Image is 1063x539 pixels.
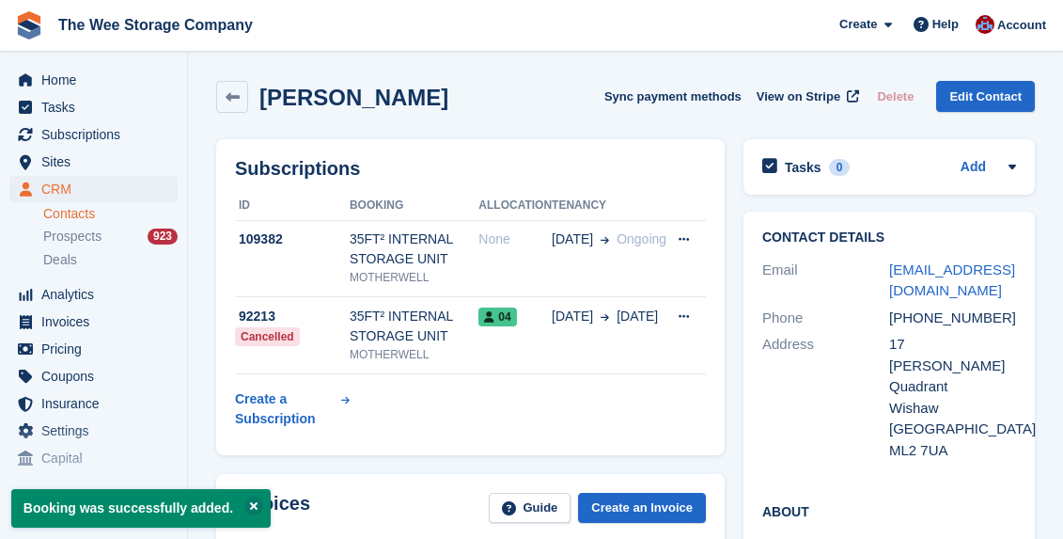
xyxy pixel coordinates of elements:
a: menu [9,281,178,308]
div: 92213 [235,307,350,326]
h2: Invoices [235,493,310,524]
a: Create an Invoice [578,493,706,524]
div: ML2 7UA [889,440,1016,462]
span: Deals [43,251,77,269]
div: None [478,230,552,249]
div: 35FT² INTERNAL STORAGE UNIT [350,307,478,346]
div: Address [762,334,889,461]
h2: Tasks [785,159,821,176]
a: menu [9,121,178,148]
a: menu [9,336,178,362]
div: 923 [148,229,178,245]
div: 17 [PERSON_NAME] Quadrant [889,334,1016,398]
button: Sync payment methods [604,81,742,112]
a: Add [961,157,986,179]
span: Settings [41,418,154,444]
a: Prospects 923 [43,227,178,246]
span: Insurance [41,390,154,417]
span: [DATE] [552,307,593,326]
span: Account [997,16,1046,35]
a: menu [9,445,178,471]
div: MOTHERWELL [350,346,478,363]
a: The Wee Storage Company [51,9,260,40]
span: Analytics [41,281,154,308]
div: 0 [829,159,851,176]
th: Tenancy [552,191,666,221]
span: Help [932,15,959,34]
span: Home [41,67,154,93]
span: [DATE] [617,307,658,326]
div: Phone [762,308,889,329]
div: Cancelled [235,327,300,346]
a: menu [9,176,178,202]
span: Prospects [43,228,102,246]
a: menu [9,149,178,175]
a: [EMAIL_ADDRESS][DOMAIN_NAME] [889,262,1015,299]
a: menu [9,418,178,444]
a: Edit Contact [936,81,1035,112]
span: Ongoing [617,231,666,246]
div: Create a Subscription [235,389,337,429]
h2: About [762,501,1016,520]
a: Create a Subscription [235,382,350,436]
img: stora-icon-8386f47178a22dfd0bd8f6a31ec36ba5ce8667c1dd55bd0f319d3a0aa187defe.svg [15,11,43,40]
a: menu [9,363,178,389]
a: View on Stripe [749,81,863,112]
span: Tasks [41,94,154,120]
span: Pricing [41,336,154,362]
div: 109382 [235,230,350,249]
div: [PHONE_NUMBER] [889,308,1016,329]
span: Sites [41,149,154,175]
span: CRM [41,176,154,202]
a: Contacts [43,205,178,223]
a: menu [9,94,178,120]
a: menu [9,67,178,93]
div: MOTHERWELL [350,269,478,286]
th: Allocation [478,191,552,221]
span: Invoices [41,309,154,335]
th: Booking [350,191,478,221]
span: View on Stripe [757,87,840,106]
h2: Subscriptions [235,158,706,180]
div: Email [762,260,889,302]
a: menu [9,309,178,335]
div: Wishaw [889,398,1016,420]
a: Deals [43,250,178,270]
div: 35FT² INTERNAL STORAGE UNIT [350,230,478,269]
span: Create [839,15,877,34]
h2: [PERSON_NAME] [259,85,448,110]
span: Capital [41,445,154,471]
th: ID [235,191,350,221]
img: Scott Ritchie [976,15,994,34]
a: menu [9,390,178,417]
h2: Contact Details [762,230,1016,246]
div: [GEOGRAPHIC_DATA] [889,419,1016,440]
button: Delete [869,81,921,112]
p: Booking was successfully added. [11,489,271,528]
span: 04 [478,308,516,326]
span: Subscriptions [41,121,154,148]
span: Coupons [41,363,154,389]
span: [DATE] [552,230,593,249]
a: Guide [489,493,571,524]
